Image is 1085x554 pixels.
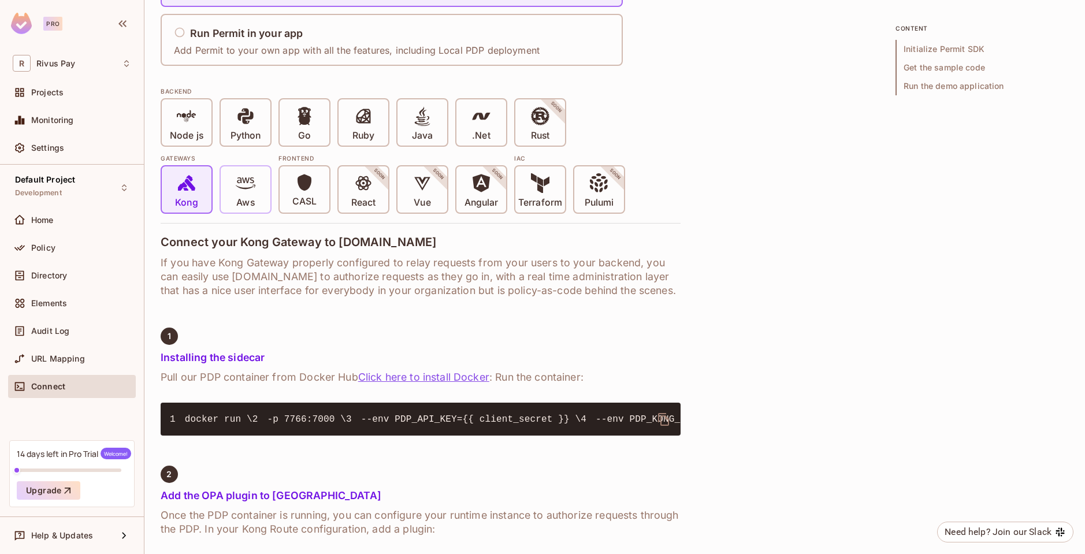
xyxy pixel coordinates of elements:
[475,152,520,197] span: SOON
[31,243,55,252] span: Policy
[896,58,1069,77] span: Get the sample code
[236,197,254,209] p: Aws
[650,406,678,433] button: delete
[581,412,596,426] span: 4
[170,130,203,142] p: Node js
[15,188,62,198] span: Development
[292,196,317,207] p: CASL
[17,481,80,500] button: Upgrade
[13,55,31,72] span: R
[896,77,1069,95] span: Run the demo application
[416,152,461,197] span: SOON
[31,143,64,153] span: Settings
[161,370,681,384] h6: Pull our PDP container from Docker Hub : Run the container:
[593,152,638,197] span: SOON
[161,154,272,163] div: Gateways
[351,197,376,209] p: React
[166,470,172,479] span: 2
[31,354,85,363] span: URL Mapping
[17,448,131,459] div: 14 days left in Pro Trial
[15,175,75,184] span: Default Project
[412,130,433,142] p: Java
[11,13,32,34] img: SReyMgAAAABJRU5ErkJggg==
[161,235,681,249] h4: Connect your Kong Gateway to [DOMAIN_NAME]
[31,215,54,225] span: Home
[896,24,1069,33] p: content
[161,87,681,96] div: BACKEND
[43,17,62,31] div: Pro
[31,116,74,125] span: Monitoring
[170,412,185,426] span: 1
[945,525,1051,539] div: Need help? Join our Slack
[31,531,93,540] span: Help & Updates
[101,448,131,459] span: Welcome!
[472,130,490,142] p: .Net
[585,197,614,209] p: Pulumi
[346,412,361,426] span: 3
[36,59,75,68] span: Workspace: Rivus Pay
[518,197,562,209] p: Terraform
[896,40,1069,58] span: Initialize Permit SDK
[185,414,252,425] span: docker run \
[31,382,65,391] span: Connect
[514,154,625,163] div: IAC
[358,371,489,383] a: Click here to install Docker
[161,352,681,363] h5: Installing the sidecar
[31,271,67,280] span: Directory
[465,197,499,209] p: Angular
[357,152,402,197] span: SOON
[168,332,171,341] span: 1
[174,44,540,57] p: Add Permit to your own app with all the features, including Local PDP deployment
[414,197,430,209] p: Vue
[161,256,681,298] h6: If you have Kong Gateway properly configured to relay requests from your users to your backend, y...
[190,28,303,39] h5: Run Permit in your app
[170,414,954,425] code: -p 7766:7000 \ --env PDP_API_KEY={{ client_secret }} \ --env PDP_KONG_INTEGRATION=true \ {{ docke...
[231,130,261,142] p: Python
[298,130,311,142] p: Go
[161,490,681,501] h5: Add the OPA plugin to [GEOGRAPHIC_DATA]
[175,197,198,209] p: Kong
[31,326,69,336] span: Audit Log
[161,508,681,536] h6: Once the PDP container is running, you can configure your runtime instance to authorize requests ...
[534,85,579,130] span: SOON
[278,154,507,163] div: Frontend
[531,130,549,142] p: Rust
[31,88,64,97] span: Projects
[252,412,267,426] span: 2
[31,299,67,308] span: Elements
[352,130,374,142] p: Ruby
